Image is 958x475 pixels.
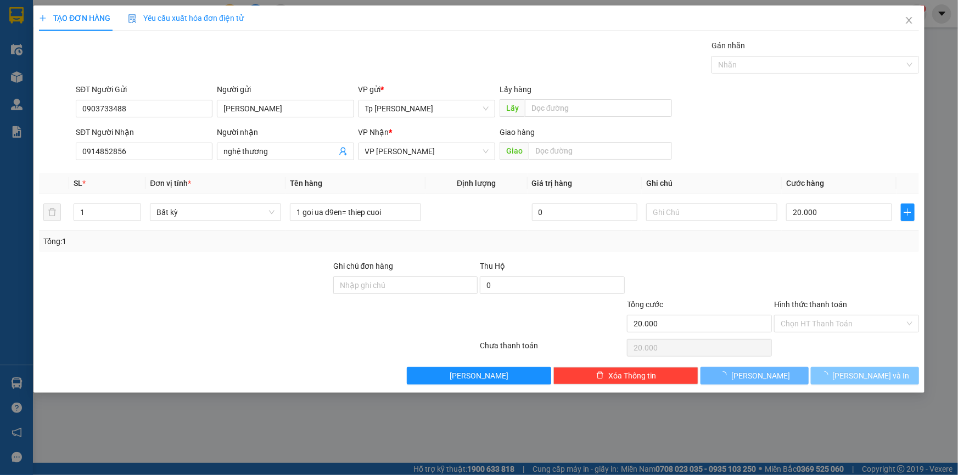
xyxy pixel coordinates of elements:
[701,367,809,384] button: [PERSON_NAME]
[646,203,777,221] input: Ghi Chú
[786,179,824,188] span: Cước hàng
[43,203,61,221] button: delete
[719,371,731,379] span: loading
[642,173,782,194] th: Ghi chú
[774,300,847,309] label: Hình thức thanh toán
[500,142,529,160] span: Giao
[627,300,663,309] span: Tổng cước
[731,370,790,382] span: [PERSON_NAME]
[365,143,489,160] span: VP Phan Rang
[457,179,496,188] span: Định lượng
[290,203,421,221] input: VD: Bàn, Ghế
[821,371,833,379] span: loading
[358,83,495,95] div: VP gửi
[68,16,109,67] b: Gửi khách hàng
[128,14,244,22] span: Yêu cầu xuất hóa đơn điện tử
[525,99,672,117] input: Dọc đường
[894,5,925,36] button: Close
[76,126,212,138] div: SĐT Người Nhận
[333,262,394,270] label: Ghi chú đơn hàng
[479,340,626,359] div: Chưa thanh toán
[500,99,525,117] span: Lấy
[596,371,604,380] span: delete
[217,126,354,138] div: Người nhận
[333,276,478,294] input: Ghi chú đơn hàng
[532,179,573,188] span: Giá trị hàng
[480,262,505,270] span: Thu Hộ
[712,41,745,50] label: Gán nhãn
[905,16,914,25] span: close
[532,203,638,221] input: 0
[39,14,110,22] span: TẠO ĐƠN HÀNG
[608,370,656,382] span: Xóa Thông tin
[43,235,370,247] div: Tổng: 1
[39,14,47,22] span: plus
[833,370,910,382] span: [PERSON_NAME] và In
[150,179,191,188] span: Đơn vị tính
[128,14,137,23] img: icon
[450,370,508,382] span: [PERSON_NAME]
[407,367,552,384] button: [PERSON_NAME]
[500,128,535,137] span: Giao hàng
[76,83,212,95] div: SĐT Người Gửi
[14,71,62,122] b: [PERSON_NAME]
[156,204,274,220] span: Bất kỳ
[358,128,389,137] span: VP Nhận
[365,100,489,117] span: Tp Hồ Chí Minh
[92,42,151,50] b: [DOMAIN_NAME]
[74,179,82,188] span: SL
[553,367,698,384] button: deleteXóa Thông tin
[529,142,672,160] input: Dọc đường
[290,179,322,188] span: Tên hàng
[901,203,915,221] button: plus
[500,85,531,94] span: Lấy hàng
[119,14,145,40] img: logo.jpg
[217,83,354,95] div: Người gửi
[92,52,151,66] li: (c) 2017
[339,147,348,156] span: user-add
[901,208,914,217] span: plus
[811,367,919,384] button: [PERSON_NAME] và In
